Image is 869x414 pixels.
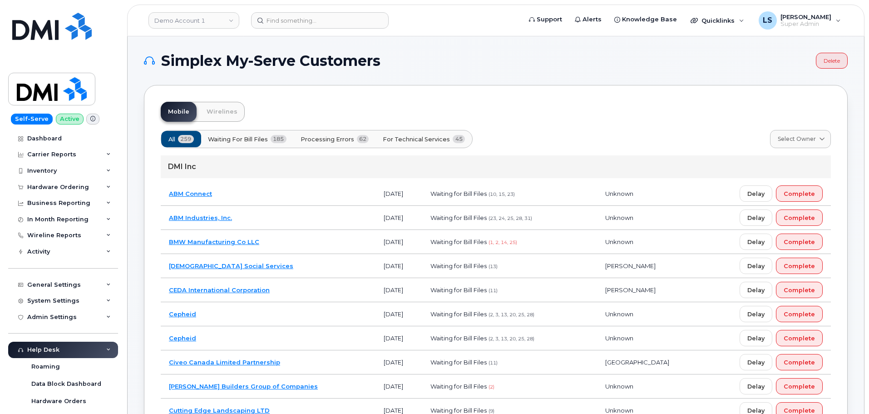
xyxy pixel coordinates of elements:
[430,286,487,294] span: Waiting for Bill Files
[740,378,772,394] button: Delay
[740,282,772,298] button: Delay
[271,135,286,143] span: 185
[776,330,823,346] button: Complete
[357,135,369,143] span: 62
[740,258,772,274] button: Delay
[816,53,848,69] a: Delete
[605,334,633,342] span: Unknown
[169,310,196,318] a: Cepheid
[375,278,422,302] td: [DATE]
[747,310,765,319] span: Delay
[161,155,831,178] div: DMI Inc
[776,234,823,250] button: Complete
[740,330,772,346] button: Delay
[776,306,823,322] button: Complete
[489,288,498,294] span: (11)
[489,312,534,318] span: (2, 3, 13, 20, 25, 28)
[489,336,534,342] span: (2, 3, 13, 20, 25, 28)
[375,326,422,350] td: [DATE]
[747,382,765,391] span: Delay
[740,306,772,322] button: Delay
[161,54,380,68] span: Simplex My-Serve Customers
[375,206,422,230] td: [DATE]
[740,234,772,250] button: Delay
[784,358,815,367] span: Complete
[375,230,422,254] td: [DATE]
[605,383,633,390] span: Unknown
[605,262,656,269] span: [PERSON_NAME]
[430,238,487,245] span: Waiting for Bill Files
[776,209,823,226] button: Complete
[784,190,815,198] span: Complete
[169,190,212,197] a: ABM Connect
[375,302,422,326] td: [DATE]
[489,408,494,414] span: (9)
[383,135,450,144] span: For Technical Services
[430,262,487,269] span: Waiting for Bill Files
[778,135,816,143] span: Select Owner
[301,135,354,144] span: Processing Errors
[784,382,815,391] span: Complete
[430,383,487,390] span: Waiting for Bill Files
[430,407,487,414] span: Waiting for Bill Files
[430,334,487,342] span: Waiting for Bill Files
[605,190,633,197] span: Unknown
[605,286,656,294] span: [PERSON_NAME]
[489,264,498,269] span: (13)
[375,350,422,374] td: [DATE]
[740,185,772,202] button: Delay
[169,238,259,245] a: BMW Manufacturing Co LLC
[375,374,422,399] td: [DATE]
[747,334,765,343] span: Delay
[747,358,765,367] span: Delay
[169,262,293,269] a: [DEMOGRAPHIC_DATA] Social Services
[740,354,772,370] button: Delay
[375,254,422,278] td: [DATE]
[208,135,268,144] span: Waiting for Bill Files
[747,262,765,270] span: Delay
[489,384,494,390] span: (2)
[489,360,498,366] span: (11)
[169,359,280,366] a: Civeo Canada Limited Partnership
[776,258,823,274] button: Complete
[375,182,422,206] td: [DATE]
[784,238,815,246] span: Complete
[169,286,270,294] a: CEDA International Corporation
[784,262,815,270] span: Complete
[776,354,823,370] button: Complete
[605,310,633,318] span: Unknown
[430,214,487,221] span: Waiting for Bill Files
[430,310,487,318] span: Waiting for Bill Files
[776,282,823,298] button: Complete
[747,286,765,294] span: Delay
[605,359,669,366] span: [GEOGRAPHIC_DATA]
[489,215,532,221] span: (23, 24, 25, 28, 31)
[784,214,815,222] span: Complete
[770,130,831,148] a: Select Owner
[169,383,318,390] a: [PERSON_NAME] Builders Group of Companies
[489,239,517,245] span: (1, 2, 14, 25)
[776,185,823,202] button: Complete
[605,407,633,414] span: Unknown
[776,378,823,394] button: Complete
[169,407,270,414] a: Cutting Edge Landscaping LTD
[430,190,487,197] span: Waiting for Bill Files
[605,238,633,245] span: Unknown
[740,209,772,226] button: Delay
[784,286,815,294] span: Complete
[747,238,765,246] span: Delay
[784,334,815,343] span: Complete
[747,190,765,198] span: Delay
[199,102,245,122] a: Wirelines
[430,359,487,366] span: Waiting for Bill Files
[747,214,765,222] span: Delay
[605,214,633,221] span: Unknown
[489,191,515,197] span: (10, 15, 23)
[784,310,815,319] span: Complete
[169,334,196,342] a: Cepheid
[453,135,465,143] span: 45
[169,214,232,221] a: ABM Industries, Inc.
[161,102,197,122] a: Mobile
